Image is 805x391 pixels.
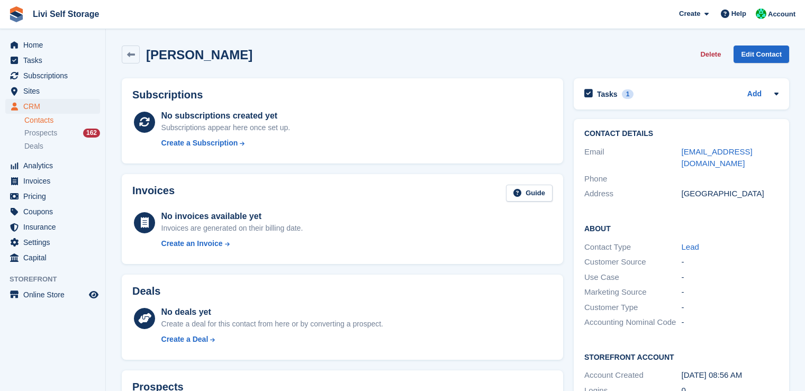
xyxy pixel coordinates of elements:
[10,274,105,285] span: Storefront
[161,334,209,345] div: Create a Deal
[584,173,682,185] div: Phone
[5,99,100,114] a: menu
[146,48,252,62] h2: [PERSON_NAME]
[5,84,100,98] a: menu
[682,369,779,381] div: [DATE] 08:56 AM
[756,8,766,19] img: Joe Robertson
[682,271,779,284] div: -
[132,285,160,297] h2: Deals
[161,110,291,122] div: No subscriptions created yet
[584,188,682,200] div: Address
[584,223,779,233] h2: About
[23,158,87,173] span: Analytics
[506,185,553,202] a: Guide
[161,122,291,133] div: Subscriptions appear here once set up.
[584,351,779,362] h2: Storefront Account
[584,286,682,298] div: Marketing Source
[5,68,100,83] a: menu
[23,53,87,68] span: Tasks
[161,138,238,149] div: Create a Subscription
[87,288,100,301] a: Preview store
[23,204,87,219] span: Coupons
[24,141,43,151] span: Deals
[161,306,383,319] div: No deals yet
[584,302,682,314] div: Customer Type
[5,235,100,250] a: menu
[584,271,682,284] div: Use Case
[161,334,383,345] a: Create a Deal
[584,130,779,138] h2: Contact Details
[161,238,303,249] a: Create an Invoice
[24,115,100,125] a: Contacts
[83,129,100,138] div: 162
[5,38,100,52] a: menu
[679,8,700,19] span: Create
[23,235,87,250] span: Settings
[24,128,100,139] a: Prospects 162
[731,8,746,19] span: Help
[23,287,87,302] span: Online Store
[161,319,383,330] div: Create a deal for this contact from here or by converting a prospect.
[161,223,303,234] div: Invoices are generated on their billing date.
[24,141,100,152] a: Deals
[584,256,682,268] div: Customer Source
[132,185,175,202] h2: Invoices
[23,189,87,204] span: Pricing
[23,84,87,98] span: Sites
[682,316,779,329] div: -
[5,204,100,219] a: menu
[23,38,87,52] span: Home
[5,287,100,302] a: menu
[161,238,223,249] div: Create an Invoice
[682,188,779,200] div: [GEOGRAPHIC_DATA]
[29,5,103,23] a: Livi Self Storage
[597,89,618,99] h2: Tasks
[5,189,100,204] a: menu
[747,88,762,101] a: Add
[682,147,753,168] a: [EMAIL_ADDRESS][DOMAIN_NAME]
[5,220,100,234] a: menu
[584,241,682,253] div: Contact Type
[584,146,682,170] div: Email
[161,138,291,149] a: Create a Subscription
[5,250,100,265] a: menu
[23,220,87,234] span: Insurance
[584,369,682,381] div: Account Created
[682,286,779,298] div: -
[23,68,87,83] span: Subscriptions
[23,99,87,114] span: CRM
[5,158,100,173] a: menu
[622,89,634,99] div: 1
[734,46,789,63] a: Edit Contact
[682,256,779,268] div: -
[682,242,699,251] a: Lead
[8,6,24,22] img: stora-icon-8386f47178a22dfd0bd8f6a31ec36ba5ce8667c1dd55bd0f319d3a0aa187defe.svg
[584,316,682,329] div: Accounting Nominal Code
[696,46,725,63] button: Delete
[23,250,87,265] span: Capital
[682,302,779,314] div: -
[132,89,553,101] h2: Subscriptions
[5,53,100,68] a: menu
[161,210,303,223] div: No invoices available yet
[768,9,795,20] span: Account
[23,174,87,188] span: Invoices
[5,174,100,188] a: menu
[24,128,57,138] span: Prospects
